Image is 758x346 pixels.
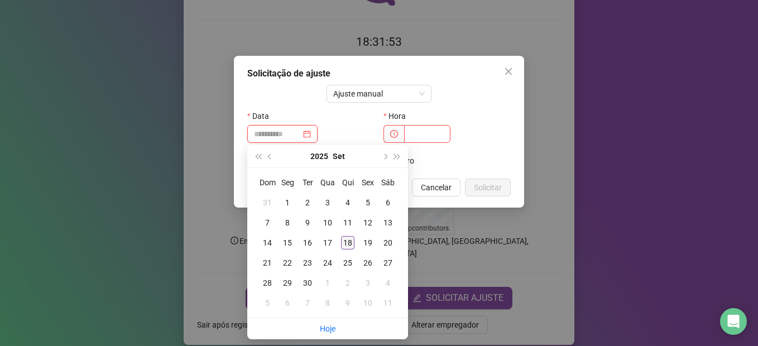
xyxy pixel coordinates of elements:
div: 26 [361,256,375,270]
button: super-prev-year [252,145,264,167]
td: 2025-10-01 [318,273,338,293]
th: Sex [358,172,378,193]
td: 2025-09-10 [318,213,338,233]
div: 22 [281,256,294,270]
div: Open Intercom Messenger [720,308,747,335]
span: clock-circle [390,130,398,138]
th: Dom [257,172,277,193]
label: Data [247,107,276,125]
button: Cancelar [412,179,460,196]
div: Solicitação de ajuste [247,67,511,80]
div: 1 [321,276,334,290]
td: 2025-09-03 [318,193,338,213]
div: 6 [281,296,294,310]
div: 20 [381,236,395,249]
div: 17 [321,236,334,249]
td: 2025-10-09 [338,293,358,313]
div: 16 [301,236,314,249]
td: 2025-10-06 [277,293,298,313]
button: Solicitar [465,179,511,196]
span: Cancelar [421,181,452,194]
td: 2025-08-31 [257,193,277,213]
span: Ajuste manual [333,85,425,102]
div: 9 [301,216,314,229]
td: 2025-09-23 [298,253,318,273]
div: 30 [301,276,314,290]
a: Hoje [320,324,335,333]
td: 2025-09-04 [338,193,358,213]
td: 2025-09-09 [298,213,318,233]
td: 2025-09-25 [338,253,358,273]
td: 2025-09-24 [318,253,338,273]
div: 28 [261,276,274,290]
td: 2025-09-30 [298,273,318,293]
td: 2025-09-12 [358,213,378,233]
div: 12 [361,216,375,229]
label: Hora [383,107,413,125]
div: 13 [381,216,395,229]
td: 2025-09-29 [277,273,298,293]
td: 2025-10-02 [338,273,358,293]
td: 2025-10-10 [358,293,378,313]
div: 14 [261,236,274,249]
div: 8 [321,296,334,310]
div: 15 [281,236,294,249]
button: year panel [310,145,328,167]
button: super-next-year [391,145,404,167]
div: 2 [301,196,314,209]
div: 4 [381,276,395,290]
div: 1 [281,196,294,209]
td: 2025-09-13 [378,213,398,233]
div: 11 [381,296,395,310]
div: 31 [261,196,274,209]
div: 8 [281,216,294,229]
td: 2025-09-20 [378,233,398,253]
td: 2025-09-08 [277,213,298,233]
td: 2025-09-15 [277,233,298,253]
td: 2025-09-19 [358,233,378,253]
td: 2025-09-05 [358,193,378,213]
div: 27 [381,256,395,270]
div: 21 [261,256,274,270]
div: 2 [341,276,354,290]
td: 2025-09-11 [338,213,358,233]
td: 2025-10-05 [257,293,277,313]
div: 11 [341,216,354,229]
td: 2025-10-11 [378,293,398,313]
button: next-year [378,145,391,167]
div: 9 [341,296,354,310]
div: 23 [301,256,314,270]
th: Ter [298,172,318,193]
td: 2025-09-27 [378,253,398,273]
div: 10 [361,296,375,310]
th: Qui [338,172,358,193]
div: 7 [261,216,274,229]
td: 2025-09-06 [378,193,398,213]
div: 19 [361,236,375,249]
div: 24 [321,256,334,270]
div: 5 [261,296,274,310]
div: 3 [361,276,375,290]
td: 2025-09-26 [358,253,378,273]
div: 5 [361,196,375,209]
div: 6 [381,196,395,209]
td: 2025-09-21 [257,253,277,273]
button: prev-year [264,145,276,167]
th: Sáb [378,172,398,193]
div: 29 [281,276,294,290]
td: 2025-10-03 [358,273,378,293]
td: 2025-09-16 [298,233,318,253]
div: 3 [321,196,334,209]
th: Seg [277,172,298,193]
td: 2025-09-18 [338,233,358,253]
div: 18 [341,236,354,249]
td: 2025-09-02 [298,193,318,213]
button: Close [500,63,517,80]
td: 2025-09-07 [257,213,277,233]
td: 2025-10-07 [298,293,318,313]
span: close [504,67,513,76]
td: 2025-10-08 [318,293,338,313]
td: 2025-09-01 [277,193,298,213]
td: 2025-09-17 [318,233,338,253]
th: Qua [318,172,338,193]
